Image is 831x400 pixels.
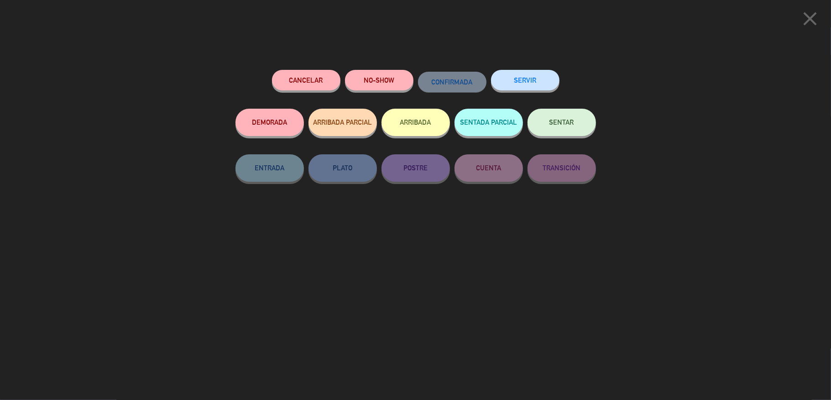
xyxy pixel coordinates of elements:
[432,78,473,86] span: CONFIRMADA
[272,70,340,90] button: Cancelar
[308,109,377,136] button: ARRIBADA PARCIAL
[418,72,486,92] button: CONFIRMADA
[308,154,377,182] button: PLATO
[382,154,450,182] button: POSTRE
[491,70,559,90] button: SERVIR
[235,154,304,182] button: ENTRADA
[235,109,304,136] button: DEMORADA
[455,109,523,136] button: SENTADA PARCIAL
[549,118,574,126] span: SENTAR
[345,70,413,90] button: NO-SHOW
[382,109,450,136] button: ARRIBADA
[528,154,596,182] button: TRANSICIÓN
[313,118,372,126] span: ARRIBADA PARCIAL
[796,7,824,34] button: close
[528,109,596,136] button: SENTAR
[799,7,821,30] i: close
[455,154,523,182] button: CUENTA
